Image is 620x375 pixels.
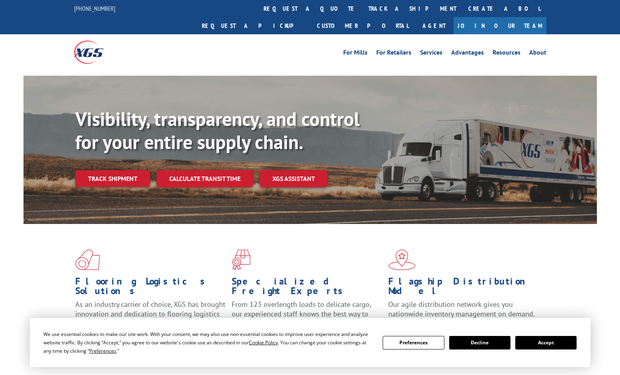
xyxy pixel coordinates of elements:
a: Join Our Team [454,17,546,34]
p: From 123 overlength loads to delicate cargo, our experienced staff knows the best way to move you... [232,300,382,335]
a: Customer Portal [311,17,415,34]
a: For Mills [343,49,368,58]
a: [PHONE_NUMBER] [74,4,115,12]
a: About [529,49,546,58]
a: Agent [415,17,454,34]
img: xgs-icon-flagship-distribution-model-red [388,249,416,270]
h1: Specialized Freight Experts [232,277,382,300]
a: Request a pickup [196,17,311,34]
h1: Flagship Distribution Model [388,277,539,300]
button: Preferences [383,336,444,349]
button: Accept [515,336,577,349]
h1: Flooring Logistics Solutions [75,277,226,300]
div: Cookie Consent Prompt [30,318,591,367]
span: Preferences [89,348,116,354]
a: XGS ASSISTANT [260,170,328,187]
span: Cookie Policy [249,339,278,346]
a: For Retailers [376,49,411,58]
a: Track shipment [75,170,150,187]
a: Services [420,49,442,58]
span: As an industry carrier of choice, XGS has brought innovation and dedication to flooring logistics... [75,300,225,328]
img: xgs-icon-focused-on-flooring-red [232,249,250,270]
span: Our agile distribution network gives you nationwide inventory management on demand. [388,300,535,318]
a: Resources [493,49,520,58]
b: Visibility, transparency, and control for your entire supply chain. [75,106,360,154]
div: We use essential cookies to make our site work. With your consent, we may also use non-essential ... [43,330,373,355]
button: Decline [449,336,510,349]
img: xgs-icon-total-supply-chain-intelligence-red [75,249,100,270]
a: Advantages [451,49,484,58]
a: Calculate transit time [156,170,253,187]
